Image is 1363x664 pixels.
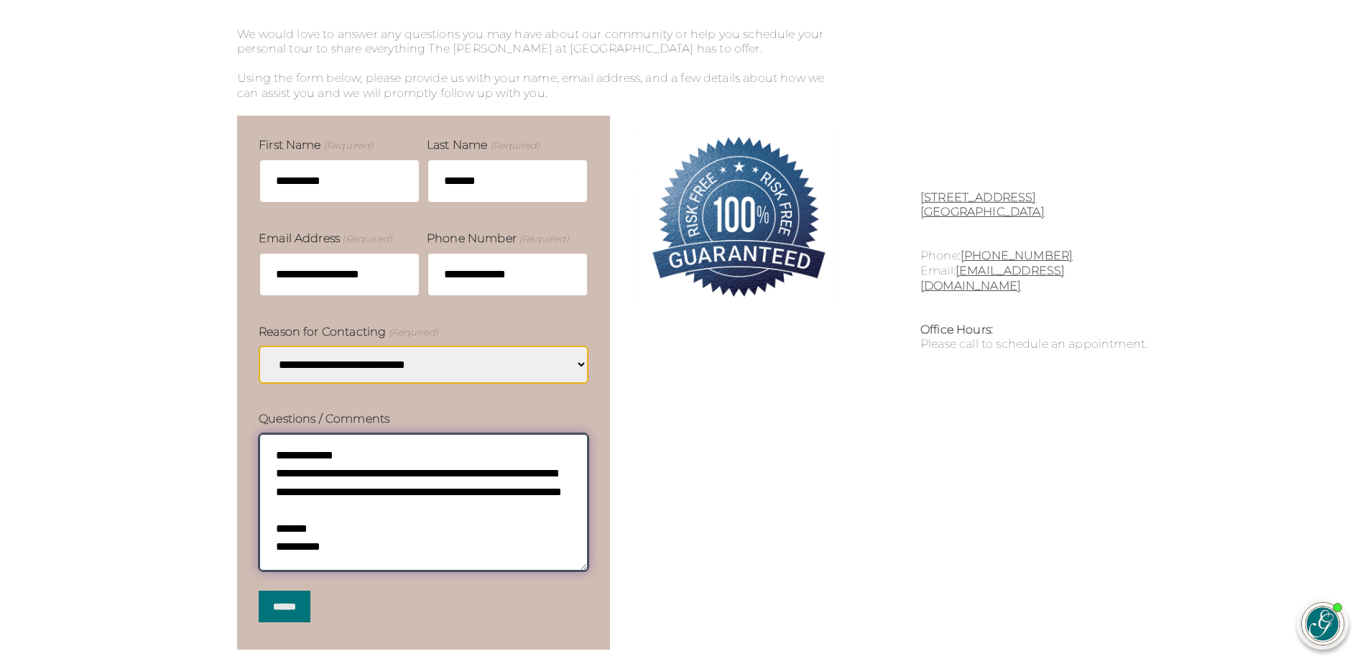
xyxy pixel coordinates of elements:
p: We would love to answer any questions you may have about our community or help you schedule your ... [237,27,839,72]
div: Please call to schedule an appointment. [920,323,1160,353]
a: [STREET_ADDRESS][GEOGRAPHIC_DATA] [920,190,1045,219]
iframe: iframe [1078,277,1349,584]
label: Phone Number [427,231,569,246]
span: (Required) [322,139,373,152]
span: (Required) [489,139,540,152]
a: [EMAIL_ADDRESS][DOMAIN_NAME] [920,264,1065,292]
label: Last Name [427,137,540,153]
label: Reason for Contacting [259,324,438,340]
label: Questions / Comments [259,411,389,427]
img: avatar [1302,603,1344,645]
span: (Required) [387,326,438,338]
a: [PHONE_NUMBER] [961,249,1073,262]
strong: Office Hours: [920,323,993,336]
p: Using the form below, please provide us with your name, email address, and a few details about ho... [237,71,839,101]
p: Phone: Email: [920,249,1160,293]
label: First Name [259,137,373,153]
span: (Required) [518,232,569,245]
span: (Required) [341,232,392,245]
img: 100% Risk-Free. Guaranteed. [639,116,839,316]
label: Email Address [259,231,392,246]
